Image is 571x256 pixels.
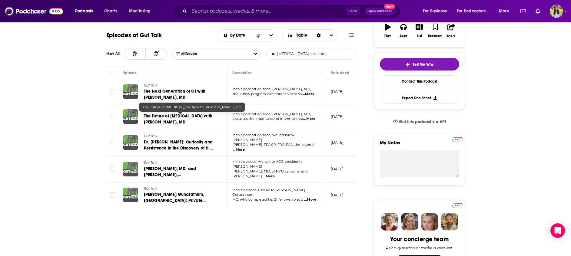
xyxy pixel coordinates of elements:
span: ...More [233,147,245,152]
span: Logged in as meaghanyoungblood [550,5,563,18]
span: [PERSON_NAME], FRACP, FRS, FAA, the legend [232,143,314,147]
a: The Next Generation of GI with [PERSON_NAME], MD [144,88,217,100]
button: open menu [419,6,454,16]
span: Gut Talk [144,83,158,87]
span: ...More [303,117,315,121]
img: Barbara Profile [401,213,418,231]
h2: Choose List sort [217,29,278,41]
div: Ask a question or make a request. [386,245,453,250]
a: Charts [100,6,121,16]
span: Monitoring [129,7,151,15]
span: [PERSON_NAME] Gunaratnum, [GEOGRAPHIC_DATA]: Private Practice Gastroenterology [144,192,206,209]
span: discusses the importance of intent-to-trea [232,117,303,121]
span: Toggle select row [110,140,115,145]
a: [PERSON_NAME] Gunaratnum, [GEOGRAPHIC_DATA]: Private Practice Gastroenterology [144,192,217,204]
div: Share [447,34,455,38]
button: open menu [495,6,517,16]
div: Bookmark [428,34,442,38]
button: Play [380,20,396,41]
span: Charts [104,7,117,15]
span: ...More [302,92,314,97]
span: The Next Generation of GI with [PERSON_NAME], MD [144,89,206,100]
span: In this podcast episode, we interview [PERSON_NAME] [232,133,294,142]
div: Episode [123,69,137,77]
img: Podchaser Pro [452,203,463,208]
a: Gut Talk [144,83,217,88]
button: tell me why sparkleTell Me Why [380,58,459,71]
a: Pro website [452,136,463,142]
a: Show notifications dropdown [518,6,528,16]
span: Table [296,33,307,38]
div: List [417,34,422,38]
span: In this podcast episode, [PERSON_NAME], MD, [232,112,311,116]
span: New [384,4,395,9]
span: about how program directors can help sh [232,92,302,96]
button: open menu [453,6,495,16]
a: Contact This Podcast [380,75,459,87]
img: Podchaser Pro [452,137,463,142]
span: In this episode, I speak to [PERSON_NAME] Gunaratnum, [232,188,306,197]
span: Dr. [PERSON_NAME]: Curiosity and Persistence in the Discovery of H. pylori [144,139,213,157]
img: Jules Profile [421,213,438,231]
span: Gut Talk [144,161,158,165]
span: [PERSON_NAME], MD, and [PERSON_NAME], [GEOGRAPHIC_DATA]: [MEDICAL_DATA] GI Updates [144,166,200,189]
span: Toggle select row [110,114,115,119]
span: Tell Me Why [413,62,433,67]
p: [DATE] [331,166,344,172]
button: open menu [125,6,158,16]
span: MD, who completed his GI fellowship at U [232,197,304,202]
span: Podcasts [75,7,93,15]
a: Get this podcast via API [388,114,451,129]
button: Sort Direction [252,30,265,41]
a: Show notifications dropdown [533,6,543,16]
span: Gut Talk [144,134,158,138]
span: Toggle select row [110,192,115,198]
div: Apps [400,34,407,38]
div: Your concierge team [390,235,449,243]
button: Choose View [283,29,338,41]
span: Open Advanced [367,10,393,13]
span: ...More [263,174,275,179]
span: For Business [423,7,447,15]
button: Apps [396,20,411,41]
label: My Notes [380,140,459,150]
input: Search podcasts, credits, & more... [189,6,346,16]
a: Gut Talk [144,134,217,139]
img: tell me why sparkle [405,62,410,67]
span: For Podcasters [457,7,486,15]
p: [DATE] [331,114,344,119]
img: User Profile [550,5,563,18]
a: Dr. [PERSON_NAME]: Curiosity and Persistence in the Discovery of H. pylori [144,139,217,151]
button: open menu [265,30,277,41]
div: Open Intercom Messenger [550,223,565,238]
button: Export One-Sheet [380,92,459,104]
div: Mark All [106,52,124,55]
h1: Episodes of Gut Talk [106,31,162,39]
span: Get this podcast via API [399,119,446,124]
span: More [499,7,509,15]
span: By Date [230,33,247,38]
span: Toggle select row [110,166,115,172]
a: Pro website [452,202,463,208]
img: Podchaser - Follow, Share and Rate Podcasts [5,5,63,17]
span: Gut Talk [144,108,158,113]
button: Share [443,20,459,41]
span: In this episode, we talk to ACG presidents [PERSON_NAME] [232,159,302,169]
span: [PERSON_NAME], MD, of NYU Langone, and [PERSON_NAME] [232,169,308,178]
a: Gut Talk [144,186,217,192]
p: [DATE] [331,192,344,198]
button: List [411,20,427,41]
p: [DATE] [331,140,344,145]
span: In this podcast episode, [PERSON_NAME], MD, [232,87,311,91]
button: Open AdvancedNew [365,8,395,15]
button: Show profile menu [550,5,563,18]
span: The Future of [MEDICAL_DATA] with [PERSON_NAME], MD [143,105,241,109]
div: Date Aired [331,69,349,77]
a: Gut Talk [144,160,217,166]
button: open menu [71,6,101,16]
span: The Future of [MEDICAL_DATA] with [PERSON_NAME], MD [144,113,213,125]
img: Sydney Profile [381,213,398,231]
a: The Future of [MEDICAL_DATA] with [PERSON_NAME], MD [144,113,217,125]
